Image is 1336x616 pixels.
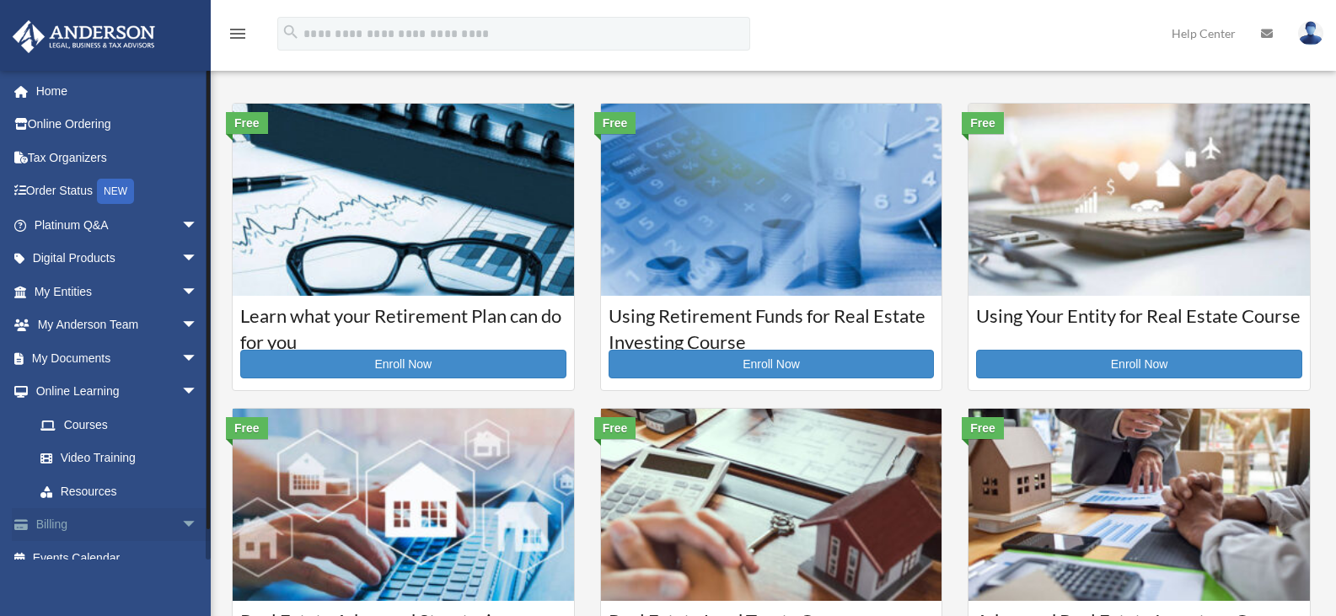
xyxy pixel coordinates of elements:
[976,350,1302,378] a: Enroll Now
[962,112,1004,134] div: Free
[226,417,268,439] div: Free
[181,508,215,543] span: arrow_drop_down
[12,208,223,242] a: Platinum Q&Aarrow_drop_down
[181,242,215,276] span: arrow_drop_down
[181,275,215,309] span: arrow_drop_down
[609,303,935,345] h3: Using Retirement Funds for Real Estate Investing Course
[24,442,223,475] a: Video Training
[12,508,223,542] a: Billingarrow_drop_down
[240,350,566,378] a: Enroll Now
[12,74,223,108] a: Home
[282,23,300,41] i: search
[181,208,215,243] span: arrow_drop_down
[226,112,268,134] div: Free
[12,275,223,308] a: My Entitiesarrow_drop_down
[240,303,566,345] h3: Learn what your Retirement Plan can do for you
[181,341,215,376] span: arrow_drop_down
[594,112,636,134] div: Free
[962,417,1004,439] div: Free
[24,474,223,508] a: Resources
[12,242,223,276] a: Digital Productsarrow_drop_down
[8,20,160,53] img: Anderson Advisors Platinum Portal
[976,303,1302,345] h3: Using Your Entity for Real Estate Course
[12,141,223,174] a: Tax Organizers
[12,341,223,375] a: My Documentsarrow_drop_down
[12,541,223,575] a: Events Calendar
[12,174,223,209] a: Order StatusNEW
[12,375,223,409] a: Online Learningarrow_drop_down
[594,417,636,439] div: Free
[181,375,215,410] span: arrow_drop_down
[228,24,248,44] i: menu
[609,350,935,378] a: Enroll Now
[24,408,215,442] a: Courses
[97,179,134,204] div: NEW
[228,29,248,44] a: menu
[181,308,215,343] span: arrow_drop_down
[12,108,223,142] a: Online Ordering
[1298,21,1323,46] img: User Pic
[12,308,223,342] a: My Anderson Teamarrow_drop_down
